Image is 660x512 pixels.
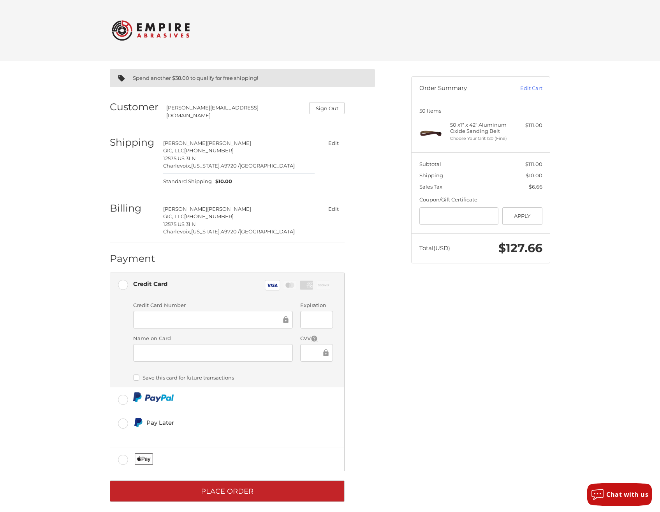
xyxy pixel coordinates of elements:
img: Empire Abrasives [112,15,190,46]
input: Gift Certificate or Coupon Code [419,207,499,225]
button: Edit [322,138,345,149]
iframe: PayPal Message 1 [133,431,291,438]
div: Coupon/Gift Certificate [419,196,542,204]
h3: 50 Items [419,108,542,114]
h2: Shipping [110,136,155,148]
span: 49720 / [221,162,239,169]
span: GIC, LLC [163,213,184,219]
span: 12575 US 31 N [163,221,196,227]
label: CVV [300,335,333,343]
span: 49720 / [221,228,239,235]
span: $10.00 [212,178,232,185]
span: $127.66 [498,241,542,255]
label: Credit Card Number [133,302,293,309]
h2: Payment [110,252,155,265]
span: Shipping [419,172,443,178]
span: [GEOGRAPHIC_DATA] [239,162,295,169]
iframe: Secure Credit Card Frame - Cardholder Name [139,348,287,357]
span: [US_STATE], [191,162,221,169]
span: [PERSON_NAME] [163,140,207,146]
span: Charlevoix, [163,228,191,235]
label: Expiration [300,302,333,309]
span: [US_STATE], [191,228,221,235]
h3: Order Summary [419,85,503,92]
span: $111.00 [525,161,542,167]
div: [PERSON_NAME][EMAIL_ADDRESS][DOMAIN_NAME] [166,104,302,119]
li: Choose Your Grit 120 (Fine) [450,135,510,142]
span: Chat with us [606,490,648,499]
button: Sign Out [309,102,345,114]
button: Edit [322,203,345,215]
span: [PERSON_NAME] [163,206,207,212]
span: $10.00 [526,172,542,178]
div: Credit Card [133,277,167,290]
a: Edit Cart [503,85,542,92]
span: Sales Tax [419,184,442,190]
span: 12575 US 31 N [163,155,196,161]
span: Spend another $38.00 to qualify for free shipping! [133,75,258,81]
span: GIC, LLC [163,147,184,154]
span: [PHONE_NUMBER] [184,147,234,154]
span: [PHONE_NUMBER] [184,213,234,219]
button: Apply [502,207,542,225]
span: Charlevoix, [163,162,191,169]
span: [GEOGRAPHIC_DATA] [239,228,295,235]
h2: Billing [110,202,155,214]
label: Name on Card [133,335,293,343]
span: $6.66 [529,184,542,190]
div: $111.00 [512,122,542,129]
h2: Customer [110,101,158,113]
span: Total (USD) [419,244,450,252]
button: Chat with us [587,483,652,506]
iframe: Secure Credit Card Frame - Expiration Date [306,315,327,324]
img: Pay Later icon [133,418,143,427]
span: Standard Shipping [163,178,212,185]
h4: 50 x 1" x 42" Aluminum Oxide Sanding Belt [450,122,510,134]
iframe: Secure Credit Card Frame - Credit Card Number [139,315,282,324]
img: Applepay icon [135,453,153,465]
div: Pay Later [146,416,291,429]
span: Subtotal [419,161,441,167]
img: PayPal icon [133,392,174,402]
label: Save this card for future transactions [133,374,333,381]
button: Place Order [110,480,345,502]
span: [PERSON_NAME] [207,206,251,212]
span: [PERSON_NAME] [207,140,251,146]
iframe: Secure Credit Card Frame - CVV [306,348,321,357]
